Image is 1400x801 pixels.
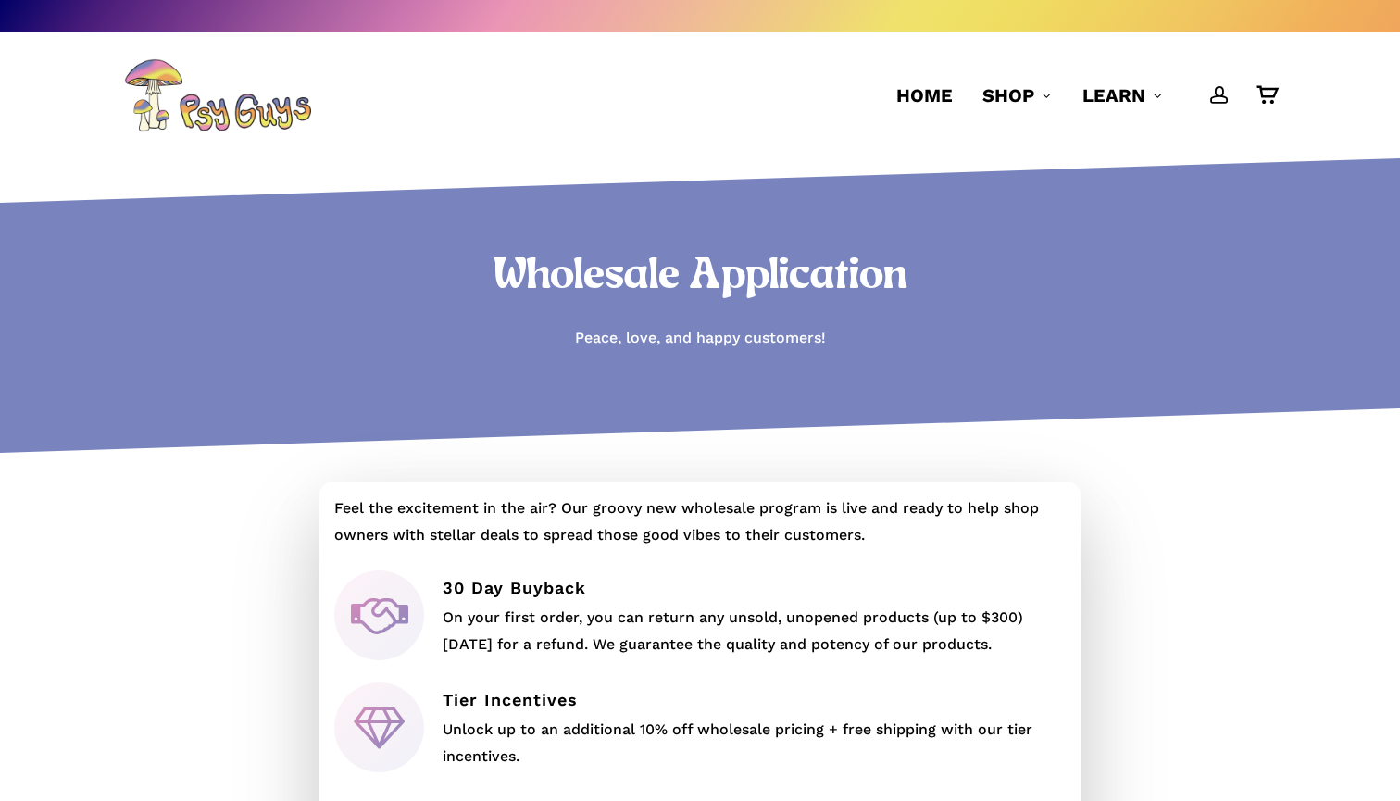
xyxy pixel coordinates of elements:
img: PsyGuys [124,58,311,132]
strong: Tier Incentives [443,690,578,709]
nav: Main Menu [881,32,1277,158]
p: Feel the excitement in the air? Our groovy new wholesale program is live and ready to help shop o... [334,495,1067,549]
strong: 30 Day Buyback [443,578,586,597]
p: Unlock up to an additional 10% off wholesale pricing + free shipping with our tier incentives. [443,717,1067,770]
p: Peace, love, and happy customers! [575,325,826,352]
p: On your first order, you can return any unsold, unopened products (up to $300) [DATE] for a refun... [443,605,1067,658]
span: Learn [1082,84,1145,106]
a: Shop [982,82,1053,108]
span: Shop [982,84,1034,106]
a: Learn [1082,82,1164,108]
span: Home [896,84,953,106]
a: Home [896,82,953,108]
h1: Wholesale Application [124,251,1277,303]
